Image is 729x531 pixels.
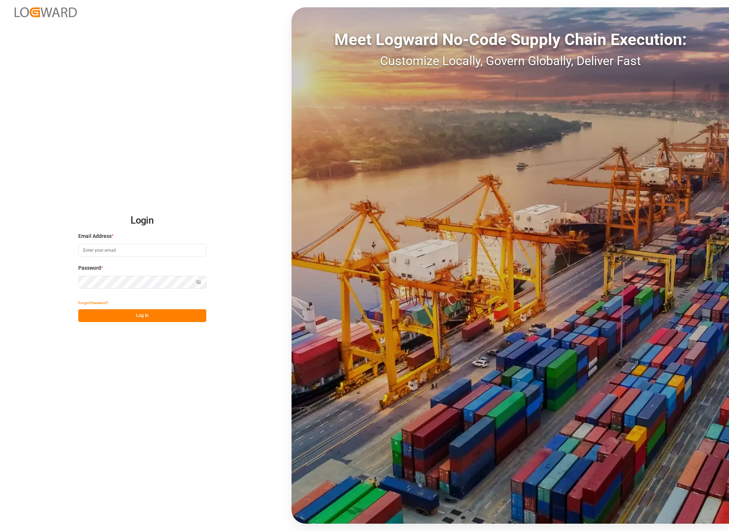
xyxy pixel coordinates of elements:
[292,52,729,70] div: Customize Locally, Govern Globally, Deliver Fast
[292,27,729,52] div: Meet Logward No-Code Supply Chain Execution:
[78,309,206,322] button: Log In
[15,7,77,17] img: Logward_new_orange.png
[78,244,206,257] input: Enter your email
[78,264,101,272] span: Password
[78,296,108,309] button: Forgot Password?
[78,232,112,240] span: Email Address
[78,209,206,232] h2: Login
